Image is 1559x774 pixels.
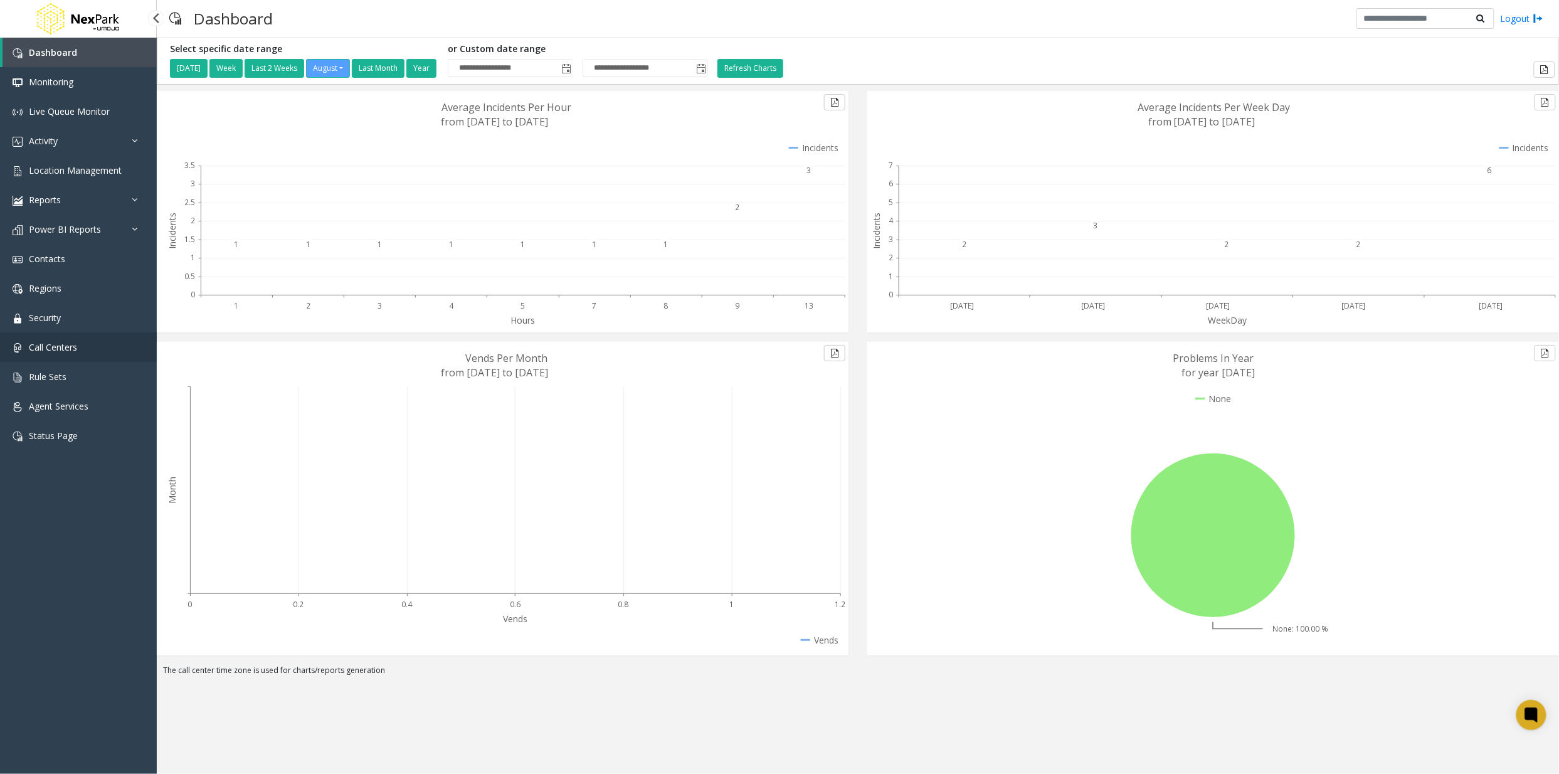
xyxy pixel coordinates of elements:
[1273,623,1329,634] text: None: 100.00 %
[245,59,304,78] button: Last 2 Weeks
[235,300,239,311] text: 1
[188,599,193,610] text: 0
[29,46,77,58] span: Dashboard
[521,300,525,311] text: 5
[592,239,596,250] text: 1
[3,38,157,67] a: Dashboard
[735,300,739,311] text: 9
[962,239,966,250] text: 2
[13,225,23,235] img: 'icon'
[465,351,547,365] text: Vends Per Month
[1488,165,1492,176] text: 6
[503,613,527,625] text: Vends
[717,59,783,78] button: Refresh Charts
[618,599,629,610] text: 0.8
[805,300,813,311] text: 13
[694,60,707,77] span: Toggle popup
[1094,221,1098,231] text: 3
[1173,351,1254,365] text: Problems In Year
[406,59,436,78] button: Year
[29,430,78,442] span: Status Page
[1207,300,1230,311] text: [DATE]
[29,105,110,117] span: Live Queue Monitor
[209,59,243,78] button: Week
[29,341,77,353] span: Call Centers
[870,213,882,249] text: Incidents
[378,239,382,250] text: 1
[1148,115,1255,129] text: from [DATE] to [DATE]
[13,255,23,265] img: 'icon'
[1342,300,1366,311] text: [DATE]
[157,665,1559,682] div: The call center time zone is used for charts/reports generation
[401,599,413,610] text: 0.4
[13,314,23,324] img: 'icon'
[170,44,438,55] h5: Select specific date range
[29,194,61,206] span: Reports
[448,44,708,55] h5: or Custom date range
[13,373,23,383] img: 'icon'
[191,253,195,263] text: 1
[889,253,893,263] text: 2
[29,135,58,147] span: Activity
[592,300,596,311] text: 7
[29,223,101,235] span: Power BI Reports
[29,312,61,324] span: Security
[29,400,88,412] span: Agent Services
[806,165,811,176] text: 3
[13,196,23,206] img: 'icon'
[1208,314,1248,326] text: WeekDay
[441,115,548,129] text: from [DATE] to [DATE]
[378,300,382,311] text: 3
[13,166,23,176] img: 'icon'
[306,239,310,250] text: 1
[442,100,572,114] text: Average Incidents Per Hour
[29,371,66,383] span: Rule Sets
[184,234,195,245] text: 1.5
[184,197,195,208] text: 2.5
[663,239,668,250] text: 1
[510,599,521,610] text: 0.6
[184,271,195,282] text: 0.5
[663,300,668,311] text: 8
[13,137,23,147] img: 'icon'
[510,314,535,326] text: Hours
[191,179,195,189] text: 3
[729,599,734,610] text: 1
[889,197,893,208] text: 5
[1501,12,1543,25] a: Logout
[735,202,739,213] text: 2
[1081,300,1105,311] text: [DATE]
[889,290,893,300] text: 0
[29,76,73,88] span: Monitoring
[1535,94,1556,110] button: Export to pdf
[824,94,845,110] button: Export to pdf
[184,160,195,171] text: 3.5
[191,290,195,300] text: 0
[824,345,845,361] button: Export to pdf
[1479,300,1503,311] text: [DATE]
[1225,239,1229,250] text: 2
[13,48,23,58] img: 'icon'
[1533,12,1543,25] img: logout
[170,59,208,78] button: [DATE]
[188,3,279,34] h3: Dashboard
[13,432,23,442] img: 'icon'
[306,59,350,78] button: August
[191,216,195,226] text: 2
[29,282,61,294] span: Regions
[13,343,23,353] img: 'icon'
[1356,239,1360,250] text: 2
[235,239,239,250] text: 1
[13,107,23,117] img: 'icon'
[889,271,893,282] text: 1
[889,160,893,171] text: 7
[559,60,573,77] span: Toggle popup
[166,213,178,249] text: Incidents
[1182,366,1255,379] text: for year [DATE]
[166,477,178,504] text: Month
[169,3,181,34] img: pageIcon
[521,239,525,250] text: 1
[889,179,893,189] text: 6
[13,402,23,412] img: 'icon'
[449,239,453,250] text: 1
